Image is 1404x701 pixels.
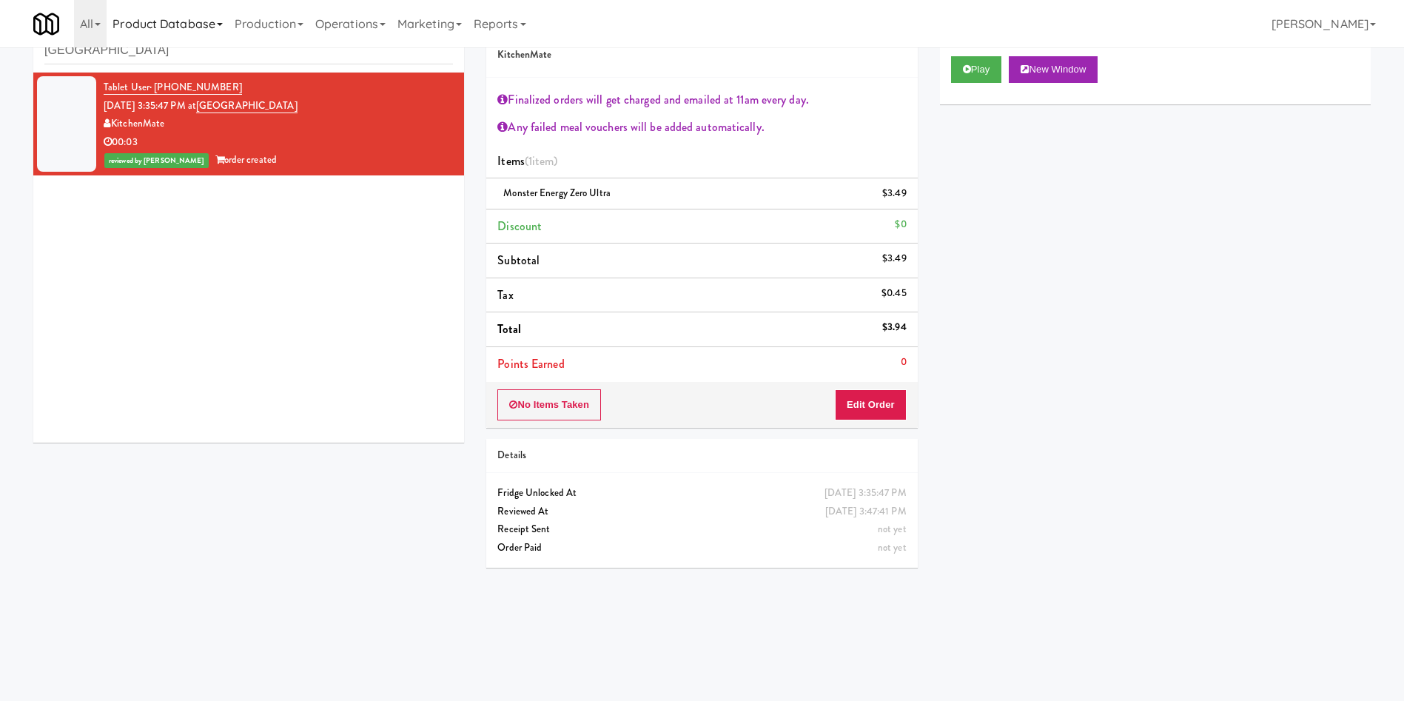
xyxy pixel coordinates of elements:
a: [GEOGRAPHIC_DATA] [196,98,298,113]
button: New Window [1009,56,1098,83]
div: [DATE] 3:47:41 PM [825,503,907,521]
div: KitchenMate [104,115,453,133]
span: reviewed by [PERSON_NAME] [104,153,209,168]
div: $0.45 [881,284,907,303]
span: Tax [497,286,513,303]
div: Finalized orders will get charged and emailed at 11am every day. [497,89,906,111]
div: $0 [895,215,906,234]
span: not yet [878,540,907,554]
img: Micromart [33,11,59,37]
input: Search vision orders [44,37,453,64]
div: Fridge Unlocked At [497,484,906,503]
button: Play [951,56,1002,83]
div: Details [497,446,906,465]
div: Reviewed At [497,503,906,521]
ng-pluralize: item [532,152,554,170]
span: (1 ) [525,152,558,170]
h5: KitchenMate [497,50,906,61]
span: Discount [497,218,542,235]
div: $3.49 [882,184,907,203]
div: Any failed meal vouchers will be added automatically. [497,116,906,138]
span: Monster Energy Zero Ultra [503,186,611,200]
div: $3.49 [882,249,907,268]
span: order created [215,152,277,167]
button: Edit Order [835,389,907,420]
li: Tablet User· [PHONE_NUMBER][DATE] 3:35:47 PM at[GEOGRAPHIC_DATA]KitchenMate00:03reviewed by [PERS... [33,73,464,175]
span: · [PHONE_NUMBER] [150,80,242,94]
span: not yet [878,522,907,536]
a: Tablet User· [PHONE_NUMBER] [104,80,242,95]
div: Receipt Sent [497,520,906,539]
div: [DATE] 3:35:47 PM [824,484,907,503]
span: Items [497,152,557,170]
div: Order Paid [497,539,906,557]
div: 00:03 [104,133,453,152]
div: 0 [901,353,907,372]
div: $3.94 [882,318,907,337]
span: Total [497,321,521,338]
button: No Items Taken [497,389,601,420]
span: [DATE] 3:35:47 PM at [104,98,196,113]
span: Points Earned [497,355,564,372]
span: Subtotal [497,252,540,269]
